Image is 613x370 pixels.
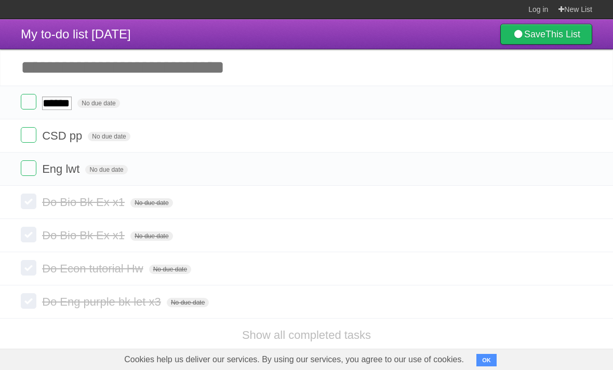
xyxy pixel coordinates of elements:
[77,99,119,108] span: No due date
[476,354,497,366] button: OK
[42,196,127,209] span: Do Bio Bk Ex x1
[130,198,172,208] span: No due date
[21,27,131,41] span: My to-do list [DATE]
[85,165,127,174] span: No due date
[21,293,36,309] label: Done
[88,132,130,141] span: No due date
[149,265,191,274] span: No due date
[21,260,36,276] label: Done
[42,162,82,175] span: Eng lwt
[130,231,172,241] span: No due date
[42,295,164,308] span: Do Eng purple bk let x3
[21,194,36,209] label: Done
[42,262,145,275] span: Do Econ tutorial Hw
[242,328,371,341] a: Show all completed tasks
[21,160,36,176] label: Done
[42,229,127,242] span: Do Bio Bk Ex x1
[21,94,36,109] label: Done
[545,29,580,39] b: This List
[114,349,474,370] span: Cookies help us deliver our services. By using our services, you agree to our use of cookies.
[167,298,209,307] span: No due date
[500,24,592,45] a: SaveThis List
[42,129,85,142] span: CSD pp
[21,227,36,242] label: Done
[21,127,36,143] label: Done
